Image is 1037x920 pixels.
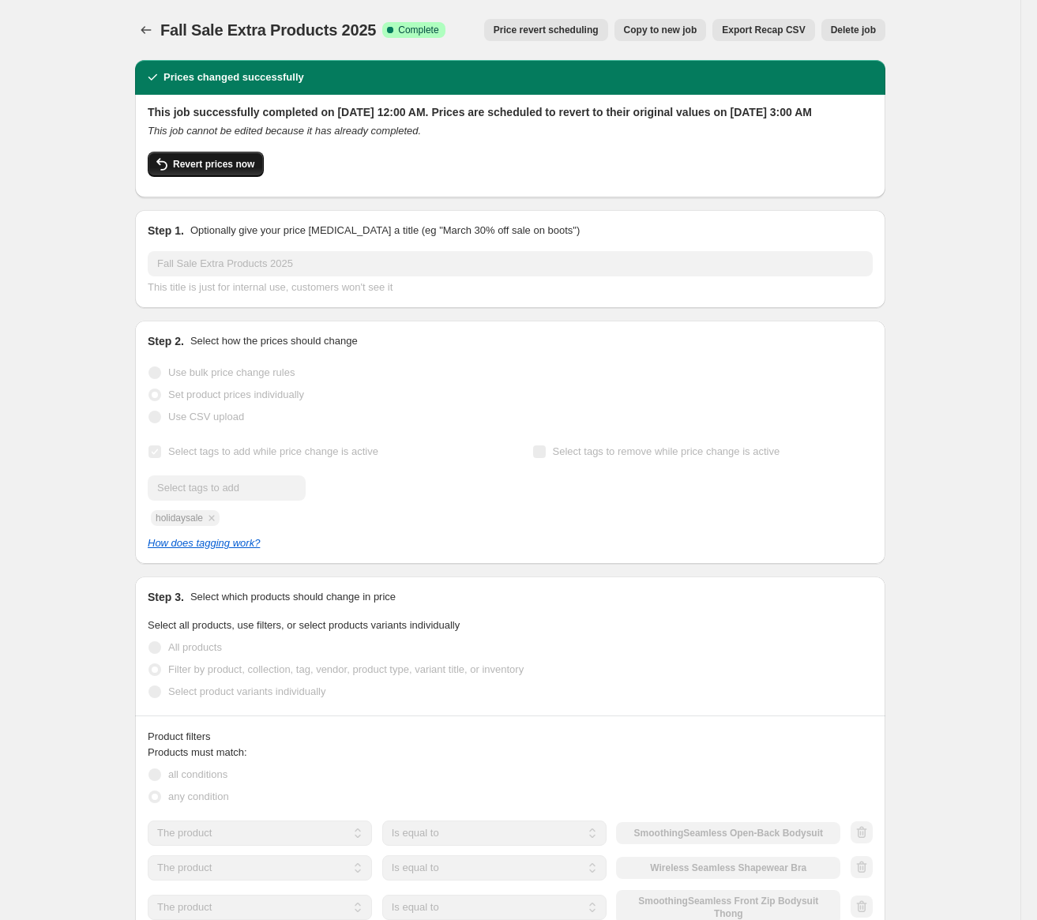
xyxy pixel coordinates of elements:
[148,729,873,745] div: Product filters
[398,24,438,36] span: Complete
[821,19,885,41] button: Delete job
[168,445,378,457] span: Select tags to add while price change is active
[553,445,780,457] span: Select tags to remove while price change is active
[168,790,229,802] span: any condition
[190,333,358,349] p: Select how the prices should change
[173,158,254,171] span: Revert prices now
[148,333,184,349] h2: Step 2.
[712,19,814,41] button: Export Recap CSV
[148,537,260,549] a: How does tagging work?
[494,24,599,36] span: Price revert scheduling
[148,746,247,758] span: Products must match:
[163,69,304,85] h2: Prices changed successfully
[831,24,876,36] span: Delete job
[168,411,244,422] span: Use CSV upload
[148,475,306,501] input: Select tags to add
[148,281,393,293] span: This title is just for internal use, customers won't see it
[148,152,264,177] button: Revert prices now
[168,768,227,780] span: all conditions
[148,589,184,605] h2: Step 3.
[148,251,873,276] input: 30% off holiday sale
[160,21,376,39] span: Fall Sale Extra Products 2025
[624,24,697,36] span: Copy to new job
[148,125,421,137] i: This job cannot be edited because it has already completed.
[148,104,873,120] h2: This job successfully completed on [DATE] 12:00 AM. Prices are scheduled to revert to their origi...
[168,685,325,697] span: Select product variants individually
[168,389,304,400] span: Set product prices individually
[168,663,524,675] span: Filter by product, collection, tag, vendor, product type, variant title, or inventory
[168,366,295,378] span: Use bulk price change rules
[148,619,460,631] span: Select all products, use filters, or select products variants individually
[168,641,222,653] span: All products
[148,223,184,238] h2: Step 1.
[135,19,157,41] button: Price change jobs
[722,24,805,36] span: Export Recap CSV
[484,19,608,41] button: Price revert scheduling
[190,589,396,605] p: Select which products should change in price
[190,223,580,238] p: Optionally give your price [MEDICAL_DATA] a title (eg "March 30% off sale on boots")
[614,19,707,41] button: Copy to new job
